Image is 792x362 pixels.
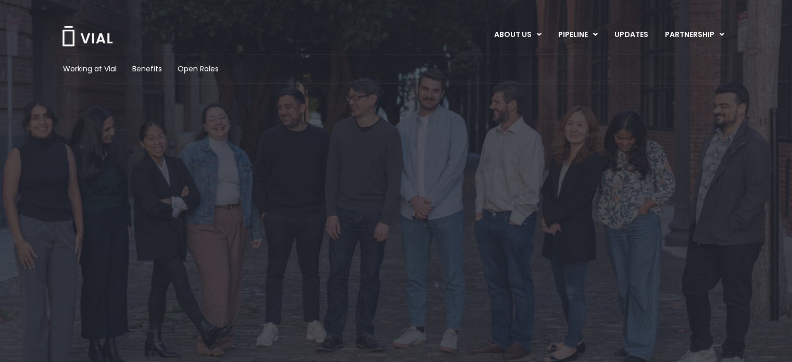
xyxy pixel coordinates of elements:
a: UPDATES [606,26,656,44]
a: PARTNERSHIPMenu Toggle [657,26,733,44]
a: Benefits [132,64,162,74]
a: Working at Vial [63,64,117,74]
a: Open Roles [178,64,219,74]
a: PIPELINEMenu Toggle [550,26,606,44]
img: Vial Logo [61,26,114,46]
a: ABOUT USMenu Toggle [486,26,549,44]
